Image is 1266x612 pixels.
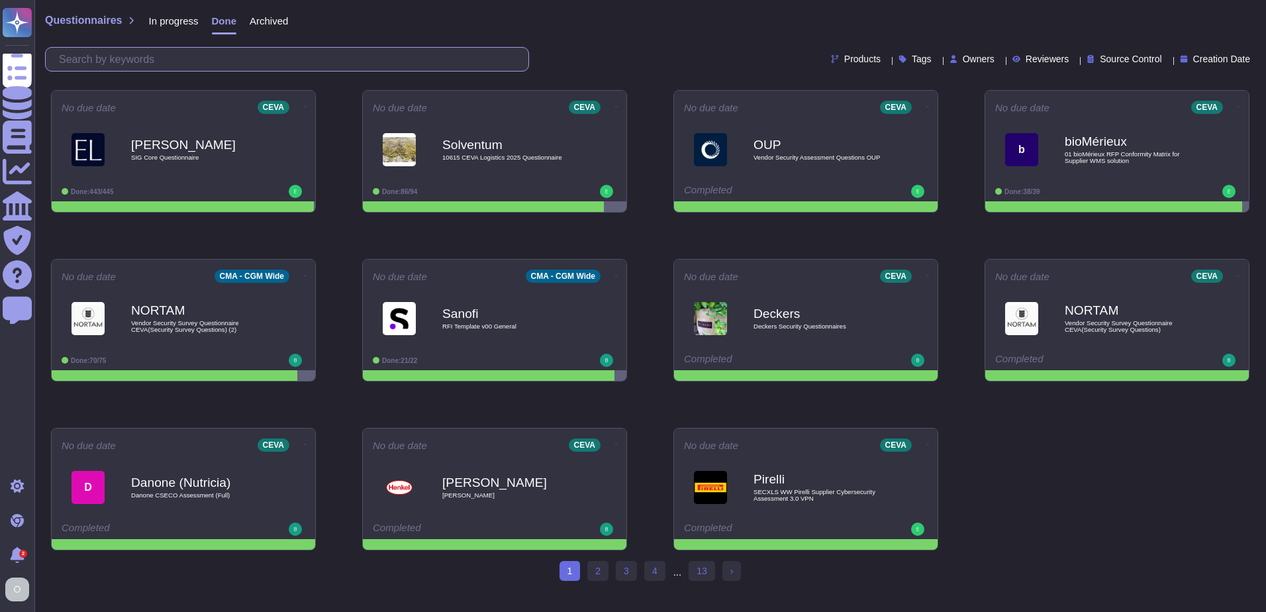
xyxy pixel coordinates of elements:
span: No due date [62,103,116,113]
span: Questionnaires [45,15,122,26]
input: Search by keywords [52,48,528,71]
span: Vendor Security Survey Questionnaire CEVA(Security Survey Questions) (2) [131,320,264,332]
b: NORTAM [131,304,264,317]
img: user [911,354,924,367]
span: No due date [684,272,738,281]
div: CEVA [569,101,601,114]
img: user [911,185,924,198]
span: SECXLS WW Pirelli Supplier Cybersecurity Assessment 3.0 VPN [754,489,886,501]
div: Completed [684,523,846,536]
img: user [1222,185,1236,198]
img: Logo [383,471,416,504]
div: CEVA [880,438,912,452]
b: Solventum [442,138,575,151]
b: [PERSON_NAME] [442,476,575,489]
span: RFI Template v00 General [442,323,575,330]
span: No due date [373,272,427,281]
span: 10615 CEVA Logistics 2025 Questionnaire [442,154,575,161]
img: Logo [694,302,727,335]
span: Done: 21/22 [382,357,417,364]
span: Danone CSECO Assessment (Full) [131,492,264,499]
b: bioMérieux [1065,135,1197,148]
div: CEVA [1191,270,1223,283]
img: Logo [694,133,727,166]
span: No due date [995,272,1049,281]
img: Logo [1005,302,1038,335]
div: Completed [684,185,846,198]
div: D [72,471,105,504]
span: Products [844,54,881,64]
a: 3 [616,561,637,581]
div: Completed [62,523,224,536]
span: 1 [560,561,581,581]
img: user [600,354,613,367]
img: user [289,354,302,367]
img: Logo [72,133,105,166]
img: user [289,185,302,198]
b: Danone (Nutricia) [131,476,264,489]
img: user [600,185,613,198]
span: Vendor Security Survey Questionnaire CEVA(Security Survey Questions) [1065,320,1197,332]
img: user [600,523,613,536]
span: No due date [995,103,1049,113]
img: Logo [383,302,416,335]
span: No due date [62,440,116,450]
img: user [5,578,29,601]
div: b [1005,133,1038,166]
div: CEVA [880,270,912,283]
span: Done: 38/39 [1004,188,1040,195]
div: Completed [373,523,535,536]
span: Creation Date [1193,54,1250,64]
div: Completed [995,354,1157,367]
img: Logo [383,133,416,166]
span: Source Control [1100,54,1161,64]
div: CEVA [569,438,601,452]
b: Sanofi [442,307,575,320]
div: CMA - CGM Wide [215,270,289,283]
div: Completed [684,354,846,367]
b: NORTAM [1065,304,1197,317]
span: Done: 443/445 [71,188,114,195]
img: user [289,523,302,536]
span: In progress [148,16,198,26]
span: No due date [373,103,427,113]
a: 2 [587,561,609,581]
b: [PERSON_NAME] [131,138,264,151]
img: Logo [72,302,105,335]
span: No due date [684,440,738,450]
div: CMA - CGM Wide [526,270,601,283]
span: No due date [373,440,427,450]
span: 01 bioMérieux RFP Conformity Matrix for Supplier WMS solution [1065,151,1197,164]
span: No due date [684,103,738,113]
span: Reviewers [1026,54,1069,64]
div: CEVA [258,438,289,452]
span: Done: 70/75 [71,357,106,364]
span: [PERSON_NAME] [442,492,575,499]
span: Done [212,16,237,26]
img: user [1222,354,1236,367]
div: ... [673,561,682,582]
a: 4 [644,561,665,581]
button: user [3,575,38,604]
span: No due date [62,272,116,281]
a: 13 [689,561,715,581]
span: › [730,566,734,576]
span: Tags [912,54,932,64]
span: Archived [250,16,288,26]
span: Deckers Security Questionnaires [754,323,886,330]
div: CEVA [258,101,289,114]
div: CEVA [880,101,912,114]
span: Vendor Security Assessment Questions OUP [754,154,886,161]
div: CEVA [1191,101,1223,114]
b: Pirelli [754,473,886,485]
b: Deckers [754,307,886,320]
b: OUP [754,138,886,151]
img: Logo [694,471,727,504]
span: Owners [963,54,995,64]
div: 2 [19,550,27,558]
span: Done: 86/94 [382,188,417,195]
img: user [911,523,924,536]
span: SIG Core Questionnaire [131,154,264,161]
